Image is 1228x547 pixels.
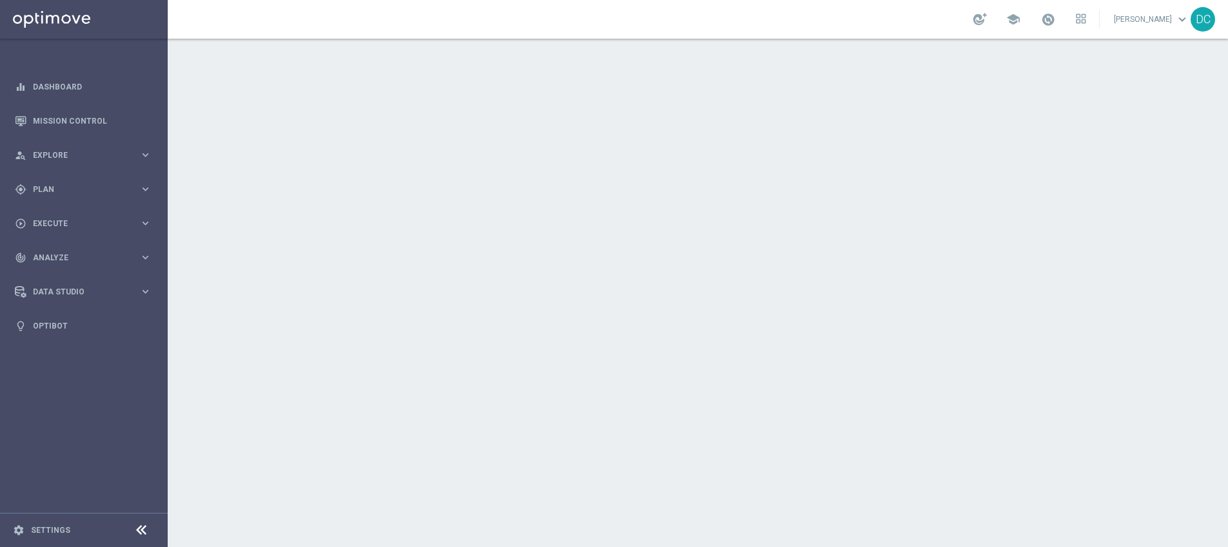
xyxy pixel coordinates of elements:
button: track_changes Analyze keyboard_arrow_right [14,253,152,263]
div: Data Studio [15,286,139,298]
i: track_changes [15,252,26,264]
a: Mission Control [33,104,152,138]
span: Execute [33,220,139,227]
i: gps_fixed [15,184,26,195]
span: school [1006,12,1020,26]
span: keyboard_arrow_down [1175,12,1189,26]
div: Dashboard [15,70,152,104]
a: Dashboard [33,70,152,104]
div: Execute [15,218,139,229]
div: Explore [15,149,139,161]
button: lightbulb Optibot [14,321,152,331]
i: lightbulb [15,320,26,332]
i: keyboard_arrow_right [139,183,152,195]
i: keyboard_arrow_right [139,217,152,229]
button: Mission Control [14,116,152,126]
button: equalizer Dashboard [14,82,152,92]
button: person_search Explore keyboard_arrow_right [14,150,152,160]
a: Settings [31,526,70,534]
span: Data Studio [33,288,139,296]
div: Optibot [15,309,152,343]
i: play_circle_outline [15,218,26,229]
span: Analyze [33,254,139,262]
div: DC [1191,7,1215,32]
div: Plan [15,184,139,195]
div: Mission Control [15,104,152,138]
a: [PERSON_NAME]keyboard_arrow_down [1113,10,1191,29]
i: keyboard_arrow_right [139,285,152,298]
i: keyboard_arrow_right [139,149,152,161]
button: gps_fixed Plan keyboard_arrow_right [14,184,152,195]
span: Explore [33,151,139,159]
button: Data Studio keyboard_arrow_right [14,287,152,297]
i: equalizer [15,81,26,93]
i: person_search [15,149,26,161]
i: settings [13,524,25,536]
i: keyboard_arrow_right [139,251,152,264]
a: Optibot [33,309,152,343]
button: play_circle_outline Execute keyboard_arrow_right [14,218,152,229]
div: Analyze [15,252,139,264]
span: Plan [33,186,139,193]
